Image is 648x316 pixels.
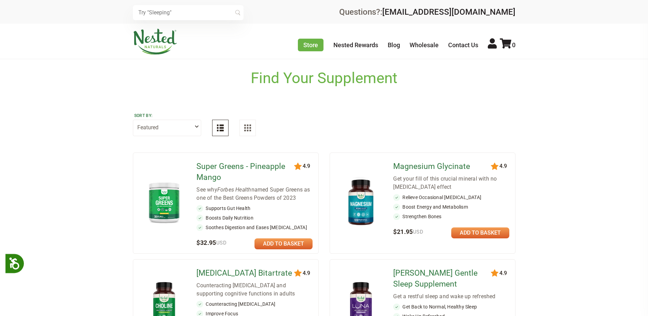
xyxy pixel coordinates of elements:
li: Soothes Digestion and Eases [MEDICAL_DATA] [196,224,313,231]
li: Boosts Daily Nutrition [196,214,313,221]
img: Super Greens - Pineapple Mango [144,179,184,225]
div: Get your fill of this crucial mineral with no [MEDICAL_DATA] effect [393,175,509,191]
a: Magnesium Glycinate [393,161,492,172]
img: Grid [244,124,251,131]
a: Blog [388,41,400,49]
span: $21.95 [393,228,423,235]
span: 0 [512,41,515,49]
a: Super Greens - Pineapple Mango [196,161,295,183]
li: Supports Gut Health [196,205,313,212]
a: [PERSON_NAME] Gentle Sleep Supplement [393,268,492,290]
a: [EMAIL_ADDRESS][DOMAIN_NAME] [382,7,515,17]
a: Contact Us [448,41,478,49]
label: Sort by: [134,113,200,118]
li: Strengthen Bones [393,213,509,220]
img: Nested Naturals [133,29,177,55]
a: Store [298,39,323,51]
div: Get a restful sleep and wake up refreshed [393,292,509,301]
a: [MEDICAL_DATA] Bitartrate [196,268,295,279]
span: USD [413,229,423,235]
li: Get Back to Normal, Healthy Sleep [393,303,509,310]
a: 0 [500,41,515,49]
h1: Find Your Supplement [251,69,397,87]
div: Questions?: [339,8,515,16]
img: List [217,124,224,131]
img: Magnesium Glycinate [341,176,381,228]
a: Wholesale [410,41,439,49]
div: Counteracting [MEDICAL_DATA] and supporting cognitive functions in adults [196,281,313,298]
li: Counteracting [MEDICAL_DATA] [196,301,313,307]
span: USD [216,240,226,246]
span: $32.95 [196,239,226,246]
li: Relieve Occasional [MEDICAL_DATA] [393,194,509,201]
input: Try "Sleeping" [133,5,244,20]
li: Boost Energy and Metabolism [393,203,509,210]
div: See why named Super Greens as one of the Best Greens Powders of 2023 [196,186,313,202]
em: Forbes Health [217,186,251,193]
a: Nested Rewards [333,41,378,49]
